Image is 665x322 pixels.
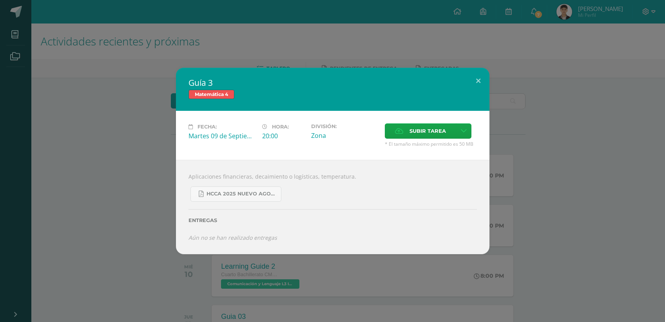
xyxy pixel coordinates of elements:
span: HCCA 2025 nuevo agosto 4ta matemáticas.pdf [207,191,277,197]
div: Martes 09 de Septiembre [188,132,256,140]
span: Subir tarea [410,124,446,138]
div: Aplicaciones financieras, decaimiento o logísticas, temperatura. [176,160,489,254]
div: Zona [311,131,379,140]
i: Aún no se han realizado entregas [188,234,277,241]
button: Close (Esc) [467,68,489,94]
span: Fecha: [198,124,217,130]
label: División: [311,123,379,129]
h2: Guía 3 [188,77,477,88]
div: 20:00 [262,132,305,140]
span: Hora: [272,124,289,130]
a: HCCA 2025 nuevo agosto 4ta matemáticas.pdf [190,186,281,202]
span: * El tamaño máximo permitido es 50 MB [385,141,477,147]
span: Matemática 4 [188,90,234,99]
label: Entregas [188,217,477,223]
